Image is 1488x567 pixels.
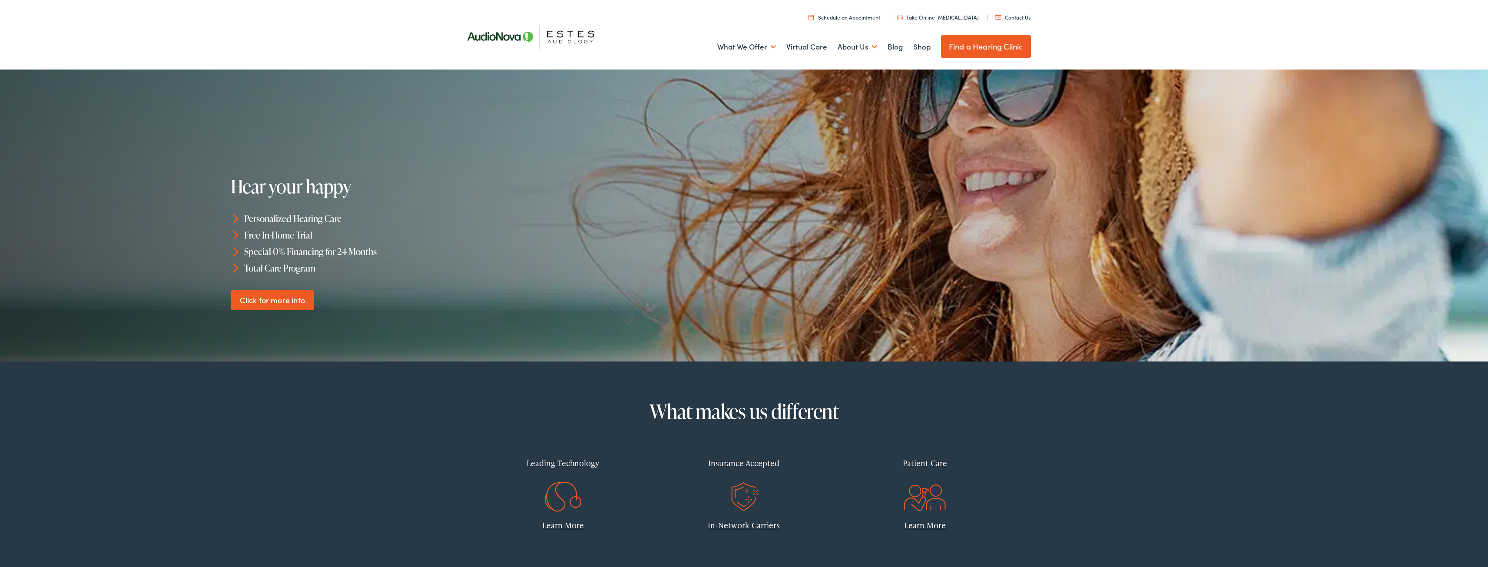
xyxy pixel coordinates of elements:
[809,13,880,21] a: Schedule an Appointment
[717,31,776,63] a: What We Offer
[231,227,752,243] li: Free In-Home Trial
[995,13,1031,21] a: Contact Us
[231,210,752,227] li: Personalized Hearing Care
[231,176,495,196] h1: Hear your happy
[941,35,1031,58] a: Find a Hearing Clinic
[897,15,903,20] img: utility icon
[888,31,903,63] a: Blog
[913,31,931,63] a: Shop
[897,13,979,21] a: Take Online [MEDICAL_DATA]
[231,243,752,260] li: Special 0% Financing for 24 Months
[995,15,1001,20] img: utility icon
[838,31,877,63] a: About Us
[231,290,315,310] a: Click for more info
[809,14,814,20] img: utility icon
[786,31,827,63] a: Virtual Care
[231,259,752,276] li: Total Care Program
